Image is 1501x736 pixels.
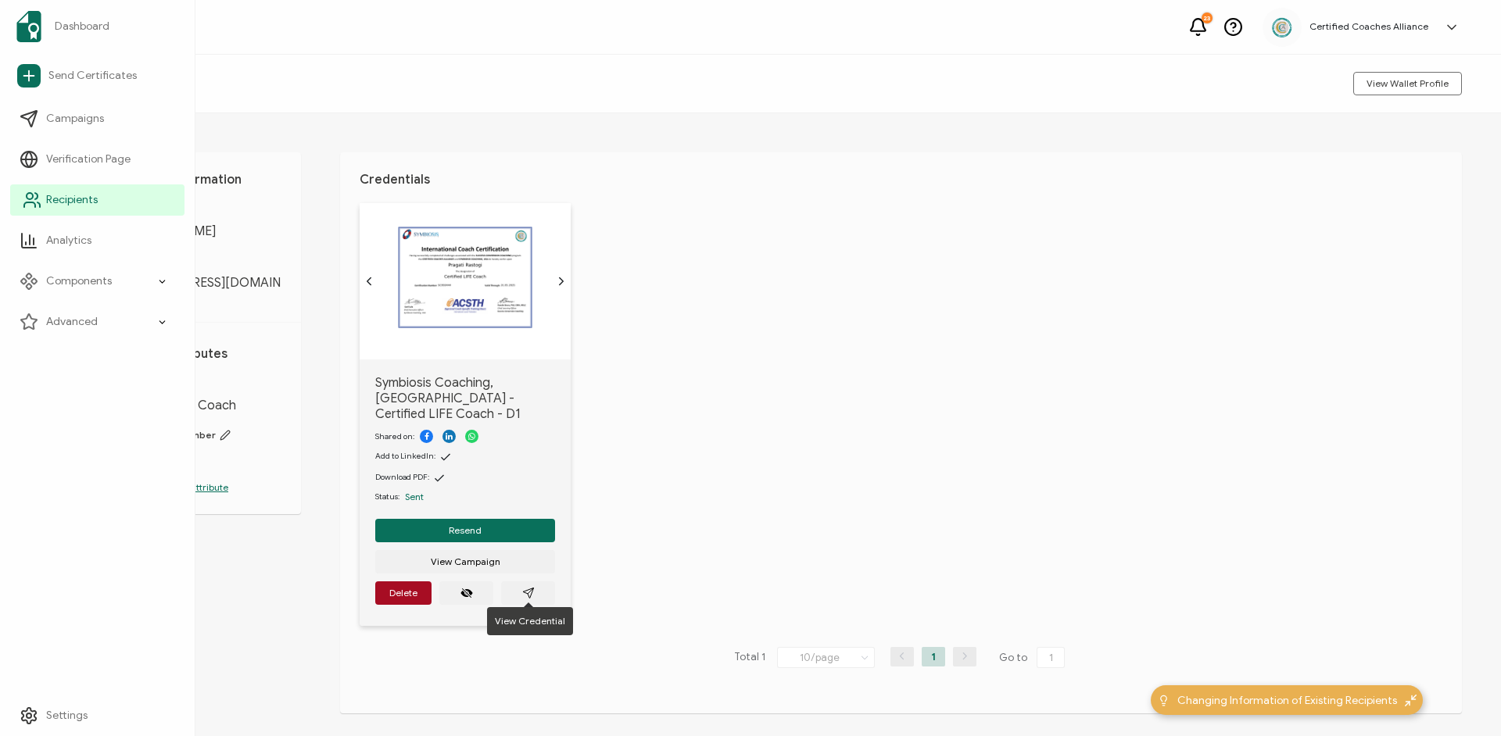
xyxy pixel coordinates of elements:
[55,19,109,34] span: Dashboard
[117,449,281,465] span: SC958444
[10,5,184,48] a: Dashboard
[375,491,399,503] span: Status:
[734,647,765,669] span: Total 1
[117,172,281,188] h1: Personal Information
[117,223,281,239] span: [PERSON_NAME]
[117,203,281,216] span: FULL NAME:
[46,192,98,208] span: Recipients
[117,429,281,441] span: Certification Number
[555,275,568,288] ion-icon: chevron forward outline
[48,68,137,84] span: Send Certificates
[10,58,184,94] a: Send Certificates
[1309,21,1428,32] h5: Certified Coaches Alliance
[431,557,500,566] span: View Campaign
[46,314,98,330] span: Advanced
[10,700,184,731] a: Settings
[10,144,184,175] a: Verification Page
[46,273,112,289] span: Components
[405,491,424,502] span: Sent
[1270,16,1294,39] img: 2aa27aa7-df99-43f9-bc54-4d90c804c2bd.png
[389,588,417,598] span: Delete
[375,550,555,573] button: View Campaign
[1177,692,1397,709] span: Changing Information of Existing Recipients
[375,451,435,461] span: Add to LinkedIn:
[1367,79,1449,88] span: View Wallet Profile
[117,377,281,390] span: Designation
[10,103,184,134] a: Campaigns
[1202,13,1213,23] div: 23
[522,587,535,599] ion-icon: paper plane outline
[449,526,482,535] span: Resend
[46,152,131,167] span: Verification Page
[360,172,1442,188] h1: Credentials
[16,11,41,42] img: sertifier-logomark-colored.svg
[375,472,429,482] span: Download PDF:
[999,647,1068,669] span: Go to
[375,581,432,605] button: Delete
[46,111,104,127] span: Campaigns
[117,255,281,267] span: E-MAIL:
[777,647,875,668] input: Select
[375,519,555,542] button: Resend
[363,275,375,288] ion-icon: chevron back outline
[1423,661,1501,736] iframe: Chat Widget
[117,275,281,306] span: [EMAIL_ADDRESS][DOMAIN_NAME]
[117,398,281,413] span: Certified LIFE Coach
[375,375,555,422] span: Symbiosis Coaching, [GEOGRAPHIC_DATA] - Certified LIFE Coach - D1
[117,481,281,495] p: Add another attribute
[46,708,88,723] span: Settings
[1405,695,1417,706] img: minimize-icon.svg
[922,647,945,666] li: 1
[460,587,473,599] ion-icon: eye off
[10,225,184,256] a: Analytics
[10,184,184,216] a: Recipients
[46,233,91,248] span: Analytics
[117,346,281,362] h1: Custom Attributes
[375,431,414,441] span: Shared on:
[487,607,573,635] div: View Credential
[1353,72,1462,95] button: View Wallet Profile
